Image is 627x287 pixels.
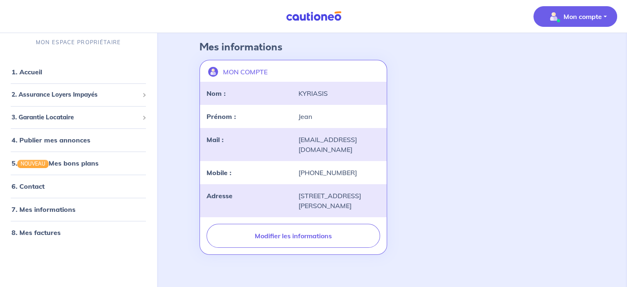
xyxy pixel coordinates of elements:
[12,113,139,122] span: 3. Garantie Locataire
[564,12,602,21] p: Mon compte
[207,192,232,200] strong: Adresse
[12,206,75,214] a: 7. Mes informations
[12,229,61,237] a: 8. Mes factures
[223,67,268,77] p: MON COMPTE
[200,41,584,53] h4: Mes informations
[3,155,153,172] div: 5.NOUVEAUMes bons plans
[293,88,385,98] div: KYRIASIS
[293,191,385,211] div: [STREET_ADDRESS][PERSON_NAME]
[293,135,385,154] div: [EMAIL_ADDRESS][DOMAIN_NAME]
[547,10,560,23] img: illu_account_valid_menu.svg
[12,183,45,191] a: 6. Contact
[293,111,385,121] div: Jean
[533,6,617,27] button: illu_account_valid_menu.svgMon compte
[293,168,385,178] div: [PHONE_NUMBER]
[3,64,153,81] div: 1. Accueil
[207,112,236,121] strong: Prénom :
[12,136,90,145] a: 4. Publier mes annonces
[207,168,231,177] strong: Mobile :
[3,202,153,218] div: 7. Mes informations
[207,135,223,144] strong: Mail :
[208,67,218,77] img: illu_account.svg
[12,68,42,76] a: 1. Accueil
[207,224,380,248] button: Modifier les informations
[207,89,225,97] strong: Nom :
[3,87,153,103] div: 2. Assurance Loyers Impayés
[12,90,139,100] span: 2. Assurance Loyers Impayés
[3,178,153,195] div: 6. Contact
[36,39,121,47] p: MON ESPACE PROPRIÉTAIRE
[12,159,99,168] a: 5.NOUVEAUMes bons plans
[3,109,153,126] div: 3. Garantie Locataire
[3,225,153,241] div: 8. Mes factures
[283,11,345,21] img: Cautioneo
[3,132,153,149] div: 4. Publier mes annonces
